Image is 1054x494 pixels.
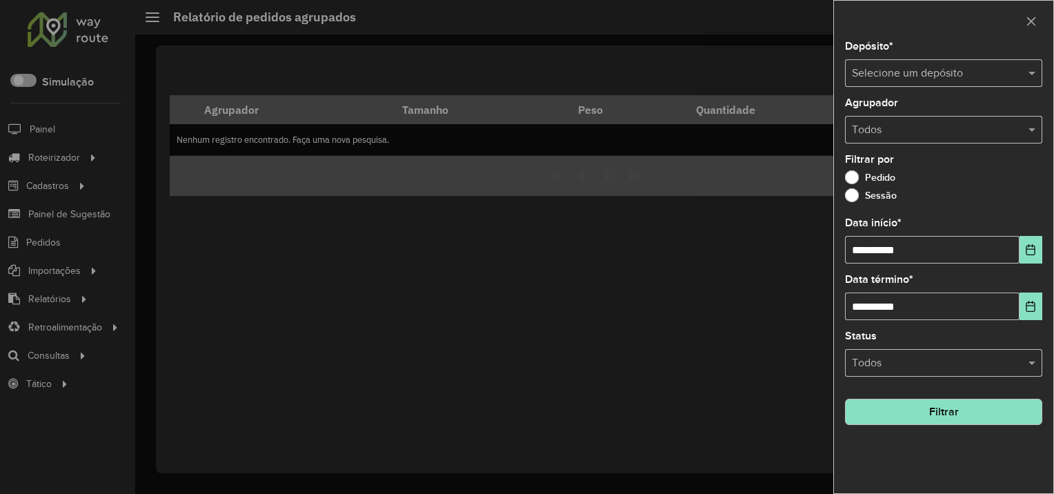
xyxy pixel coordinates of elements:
[1020,293,1042,320] button: Choose Date
[845,399,1042,425] button: Filtrar
[845,271,913,288] label: Data término
[845,215,902,231] label: Data início
[845,151,894,168] label: Filtrar por
[845,38,893,55] label: Depósito
[1020,236,1042,264] button: Choose Date
[845,328,877,344] label: Status
[845,188,897,202] label: Sessão
[845,95,898,111] label: Agrupador
[845,170,895,184] label: Pedido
